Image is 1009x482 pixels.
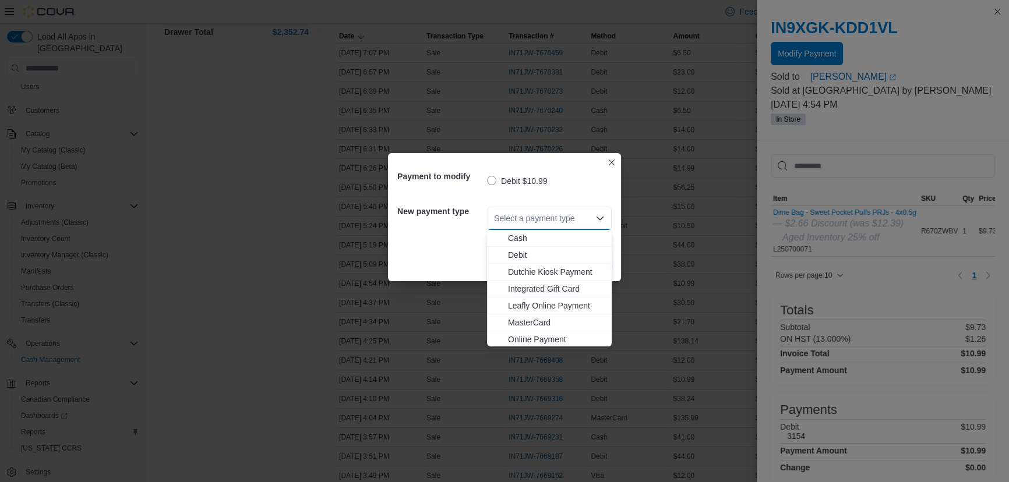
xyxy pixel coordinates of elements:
[508,283,605,295] span: Integrated Gift Card
[487,174,547,188] label: Debit $10.99
[397,200,485,223] h5: New payment type
[487,297,612,314] button: Leafly Online Payment
[487,331,612,348] button: Online Payment
[508,300,605,311] span: Leafly Online Payment
[487,264,612,281] button: Dutchie Kiosk Payment
[508,334,605,345] span: Online Payment
[494,211,495,225] input: Accessible screen reader label
[508,249,605,261] span: Debit
[595,214,605,223] button: Close list of options
[508,232,605,244] span: Cash
[487,230,612,365] div: Choose from the following options
[487,230,612,247] button: Cash
[487,281,612,297] button: Integrated Gift Card
[397,165,485,188] h5: Payment to modify
[508,317,605,328] span: MasterCard
[605,155,619,169] button: Closes this modal window
[508,266,605,278] span: Dutchie Kiosk Payment
[487,247,612,264] button: Debit
[487,314,612,331] button: MasterCard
